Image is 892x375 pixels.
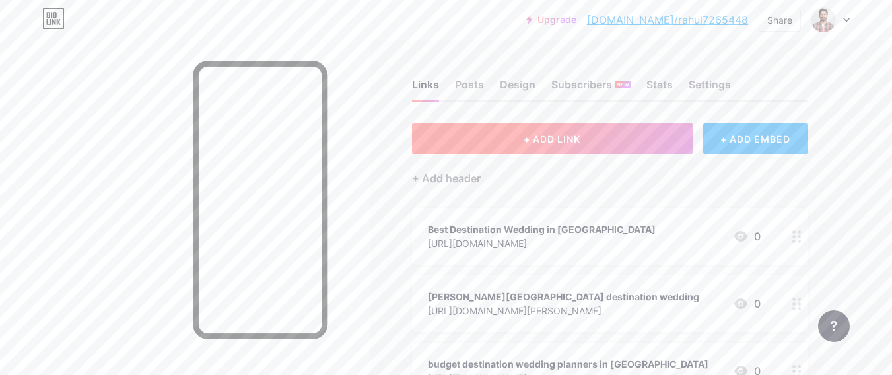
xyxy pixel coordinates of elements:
[767,13,792,27] div: Share
[811,7,836,32] img: rahul7265448
[703,123,808,154] div: + ADD EMBED
[524,133,580,145] span: + ADD LINK
[428,304,699,318] div: [URL][DOMAIN_NAME][PERSON_NAME]
[412,170,481,186] div: + Add header
[551,77,631,100] div: Subscribers
[428,290,699,304] div: [PERSON_NAME][GEOGRAPHIC_DATA] destination wedding
[500,77,535,100] div: Design
[428,222,656,236] div: Best Destination Wedding in [GEOGRAPHIC_DATA]
[733,296,761,312] div: 0
[617,81,629,88] span: NEW
[412,123,693,154] button: + ADD LINK
[689,77,731,100] div: Settings
[587,12,748,28] a: [DOMAIN_NAME]/rahul7265448
[428,357,708,371] div: budget destination wedding planners in [GEOGRAPHIC_DATA]
[412,77,439,100] div: Links
[733,228,761,244] div: 0
[428,236,656,250] div: [URL][DOMAIN_NAME]
[646,77,673,100] div: Stats
[526,15,576,25] a: Upgrade
[455,77,484,100] div: Posts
